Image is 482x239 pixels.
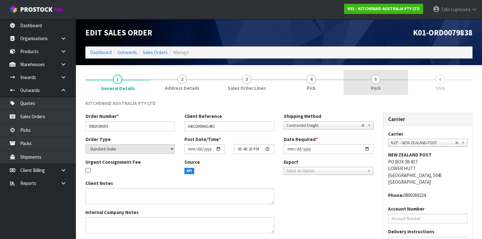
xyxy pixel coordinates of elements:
span: 1 [113,75,122,84]
input: Client Reference [184,121,274,131]
span: 5 [371,75,380,84]
a: Sales Orders [143,49,168,55]
span: ProStock [20,5,53,14]
span: Lupeuvea [451,6,470,12]
label: Order Number [85,113,119,120]
span: 2 [177,75,187,84]
span: Address Details [165,85,199,91]
label: Order Type [85,136,111,143]
span: 6 [436,75,445,84]
input: Account Number [388,214,468,224]
label: Export [284,159,298,165]
label: Client Notes [85,180,113,187]
a: K01 - KITCHENAID AUSTRALIA PTY LTD [344,4,423,14]
label: Source [184,159,200,165]
label: Post Date/Time [184,136,221,143]
address: 0800269224 [388,192,468,199]
span: API [184,168,194,174]
input: Order Number [85,121,175,131]
span: K01-ORD0079838 [413,28,473,38]
label: Urgent Consignment Fee [85,159,141,165]
label: Carrier [388,131,403,137]
label: Delivery Instructions [388,228,434,235]
span: Pack [371,85,381,91]
label: Account Number [388,205,424,212]
span: Contracted Freight [287,122,361,129]
label: Date Required [284,136,318,143]
span: Pick [307,85,316,91]
span: 3 [242,75,251,84]
span: Ship [436,85,445,91]
span: NZP - NEW ZEALAND POST [391,139,455,147]
label: Client Reference [184,113,222,120]
span: Sales Order Lines [228,85,266,91]
span: Manage [173,49,189,55]
span: Select an Option [287,167,365,175]
address: PO BOX 38-817 LOWER HUTT [GEOGRAPHIC_DATA], 5045 [GEOGRAPHIC_DATA] [388,151,468,185]
strong: K01 - KITCHENAID AUSTRALIA PTY LTD [348,6,420,11]
span: KITCHENAID AUSTRALIA PTY LTD [85,100,156,106]
span: Talia [441,6,450,12]
span: 4 [306,75,316,84]
span: Edit Sales Order [85,28,152,38]
a: Dashboard [90,49,112,55]
h3: Carrier [388,116,468,122]
label: Shipping Method [284,113,321,120]
label: Internal Company Notes [85,209,139,216]
a: Outwards [117,49,137,55]
span: General Details [101,85,135,92]
strong: NEW ZEALAND POST [388,152,432,158]
img: cube-alt.png [9,5,17,13]
small: WMS [54,7,64,13]
strong: phone [388,192,404,198]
